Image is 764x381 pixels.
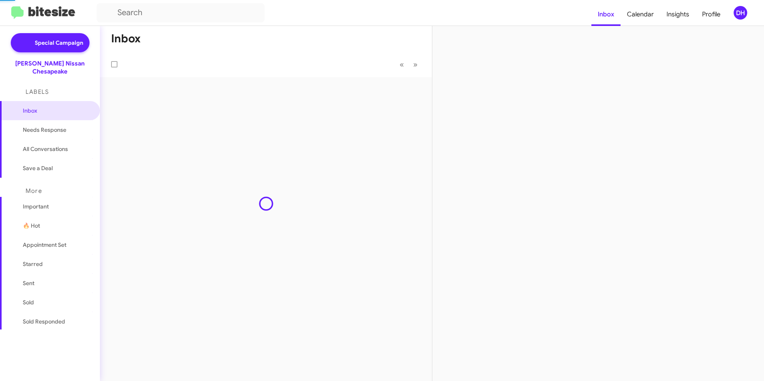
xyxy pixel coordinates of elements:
button: Previous [395,56,409,73]
span: Inbox [23,107,91,115]
input: Search [97,3,265,22]
h1: Inbox [111,32,141,45]
span: Sold [23,298,34,306]
button: DH [727,6,755,20]
span: Appointment Set [23,241,66,249]
span: Labels [26,88,49,95]
span: Sent [23,279,34,287]
span: 🔥 Hot [23,222,40,230]
span: More [26,187,42,194]
div: DH [734,6,747,20]
nav: Page navigation example [395,56,422,73]
span: Starred [23,260,43,268]
a: Profile [696,3,727,26]
a: Special Campaign [11,33,90,52]
span: Sold Responded [23,317,65,325]
span: Save a Deal [23,164,53,172]
span: Special Campaign [35,39,83,47]
span: Important [23,202,91,210]
a: Inbox [591,3,621,26]
span: All Conversations [23,145,68,153]
button: Next [408,56,422,73]
span: Needs Response [23,126,91,134]
span: « [400,60,404,69]
a: Insights [660,3,696,26]
span: » [413,60,418,69]
a: Calendar [621,3,660,26]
